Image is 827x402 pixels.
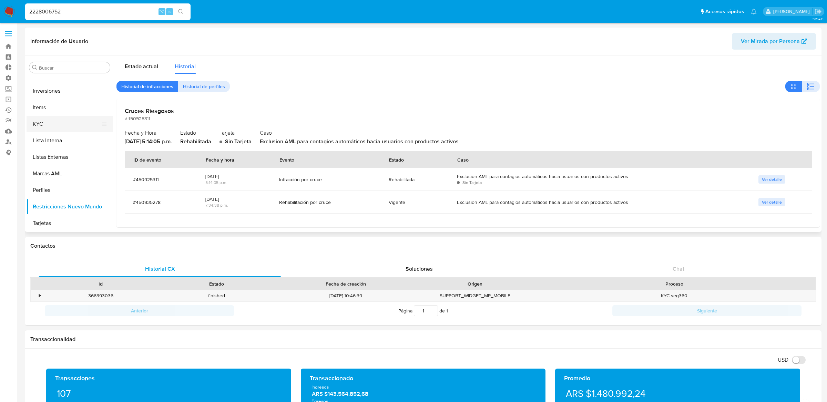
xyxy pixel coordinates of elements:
button: Lista Interna [27,132,113,149]
span: Soluciones [406,265,433,273]
div: KYC seg360 [533,290,816,301]
button: Siguiente [612,305,802,316]
div: finished [159,290,274,301]
button: Tarjetas [27,215,113,231]
input: Buscar [39,65,107,71]
a: Notificaciones [751,9,757,14]
span: s [169,8,171,15]
button: Listas Externas [27,149,113,165]
div: Estado [163,280,269,287]
button: Marcas AML [27,165,113,182]
span: Accesos rápidos [705,8,744,15]
span: Página de [398,305,448,316]
div: Id [48,280,154,287]
div: [DATE] 10:46:39 [275,290,417,301]
button: Ver Mirada por Persona [732,33,816,50]
button: search-icon [174,7,188,17]
span: 1 [446,307,448,314]
h1: Contactos [30,243,816,249]
span: Chat [673,265,684,273]
button: Inversiones [27,83,113,99]
span: Historial CX [145,265,175,273]
div: • [39,292,41,299]
button: Perfiles [27,182,113,198]
button: Anterior [45,305,234,316]
h1: Información de Usuario [30,38,88,45]
span: Ver Mirada por Persona [741,33,800,50]
div: Proceso [538,280,811,287]
button: Restricciones Nuevo Mundo [27,198,113,215]
button: KYC [27,116,107,132]
div: SUPPORT_WIDGET_MP_MOBILE [417,290,533,301]
p: eric.malcangi@mercadolibre.com [773,8,812,15]
h1: Transaccionalidad [30,336,816,343]
div: Fecha de creación [279,280,412,287]
span: ⌥ [159,8,164,15]
div: 366393036 [43,290,159,301]
a: Salir [815,8,822,15]
input: Buscar usuario o caso... [25,7,191,16]
div: Origen [422,280,528,287]
button: Buscar [32,65,38,70]
button: Items [27,99,113,116]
